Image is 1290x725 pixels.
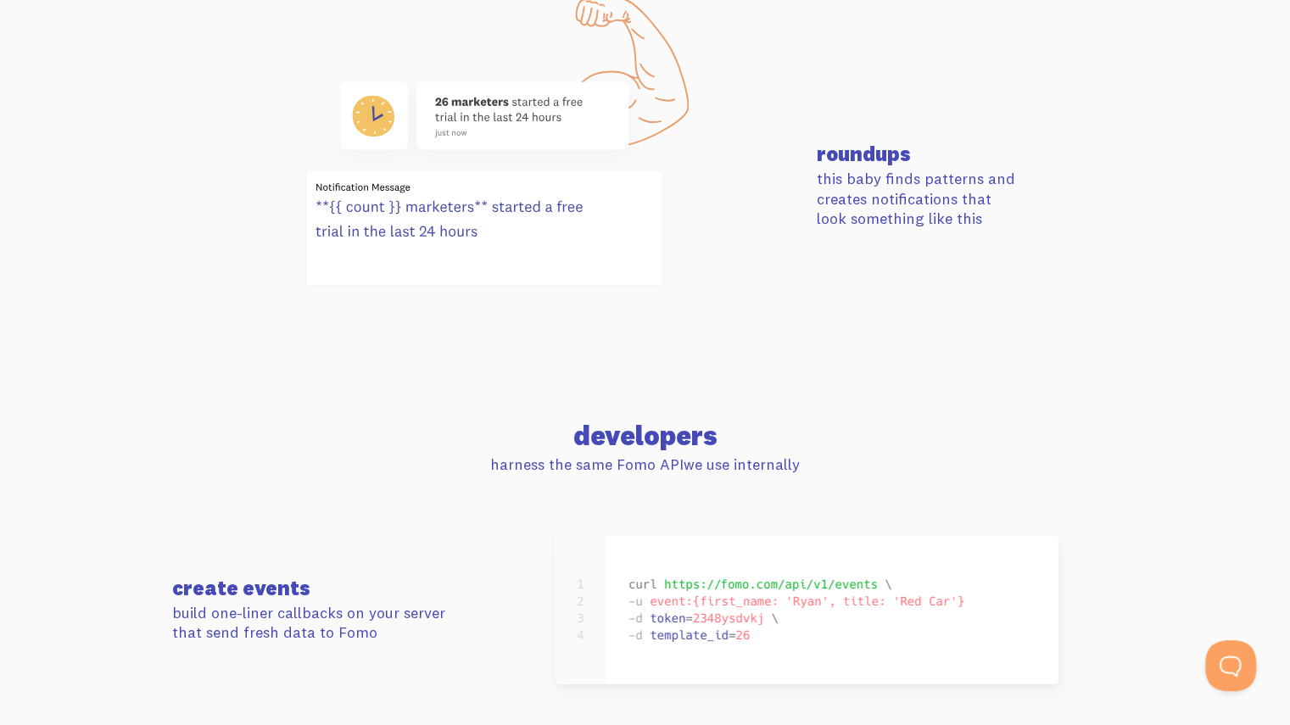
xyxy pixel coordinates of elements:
img: create-events@2x-02472b7e1990543a37866d05a8f1316e5c01c4ca97d5de9db3cc316afbc424f9.png [555,535,1058,684]
h2: developers [172,422,1119,449]
iframe: Help Scout Beacon - Open [1205,640,1256,691]
h3: roundups [817,143,1119,164]
h3: create events [172,577,474,598]
p: this baby finds patterns and creates notifications that look something like this [817,169,1119,228]
p: harness the same Fomo API we use internally [172,455,1119,474]
p: build one-liner callbacks on your server that send fresh data to Fomo [172,603,474,643]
